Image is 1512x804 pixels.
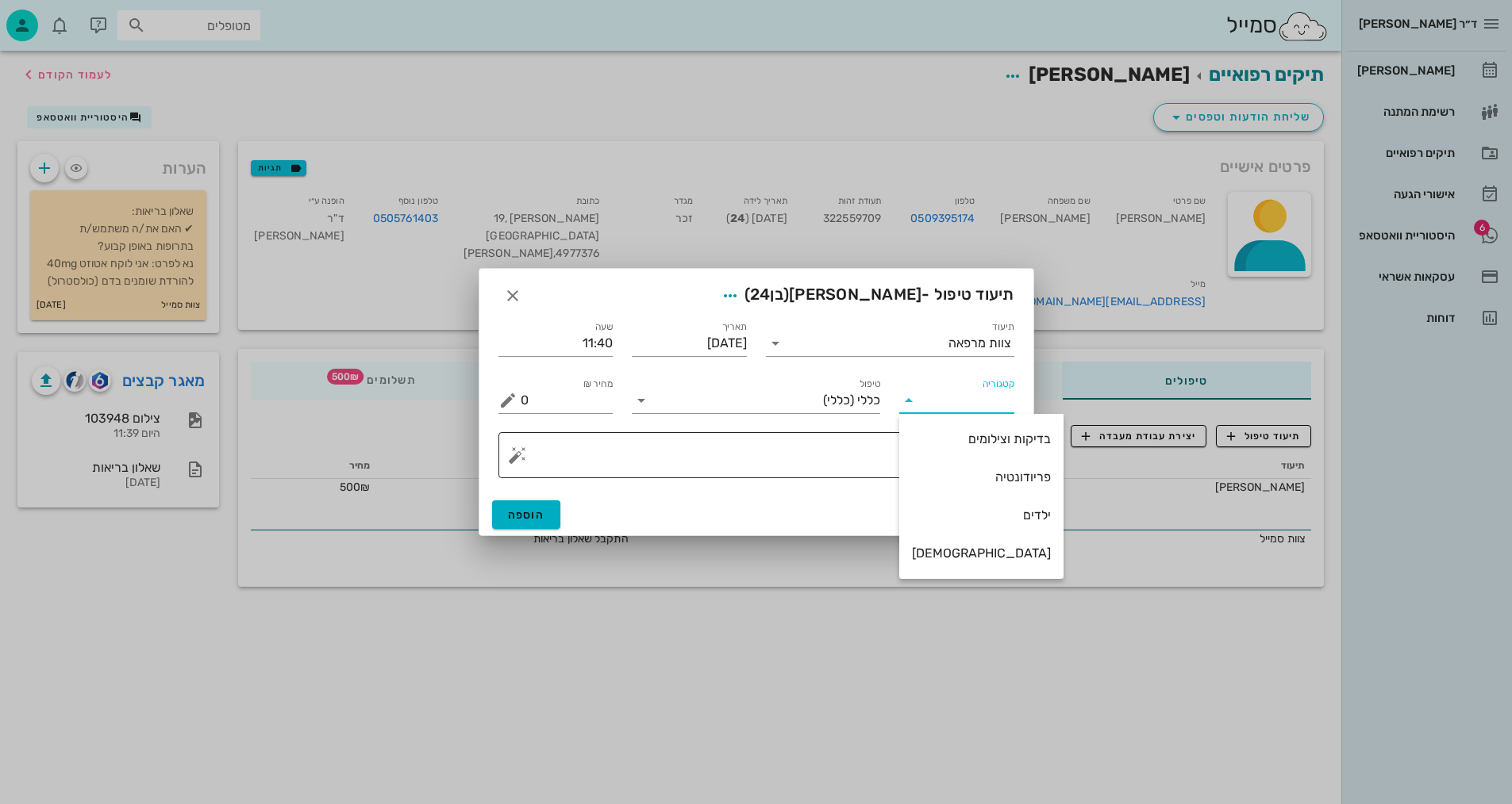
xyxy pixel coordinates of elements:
span: (בן ) [744,285,790,304]
div: ילדים [912,507,1051,523]
div: תיעודצוות מרפאה [766,331,1014,356]
div: פריודונטיה [912,469,1051,484]
label: תאריך [721,321,747,333]
div: בדיקות וצילומים [912,431,1051,446]
span: 24 [750,285,771,304]
span: [PERSON_NAME] [789,285,921,304]
span: כללי [857,393,880,408]
span: תיעוד טיפול - [716,281,1014,310]
div: צוות מרפאה [948,336,1011,350]
span: (כללי) [823,393,854,408]
label: טיפול [860,378,880,390]
label: קטגוריה [982,378,1014,390]
label: תיעוד [992,321,1014,333]
span: הוספה [508,508,545,522]
button: מחיר ₪ appended action [498,391,517,410]
button: הוספה [492,500,561,529]
div: [DEMOGRAPHIC_DATA] [912,546,1051,561]
label: שעה [595,321,614,333]
label: מחיר ₪ [583,378,614,390]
